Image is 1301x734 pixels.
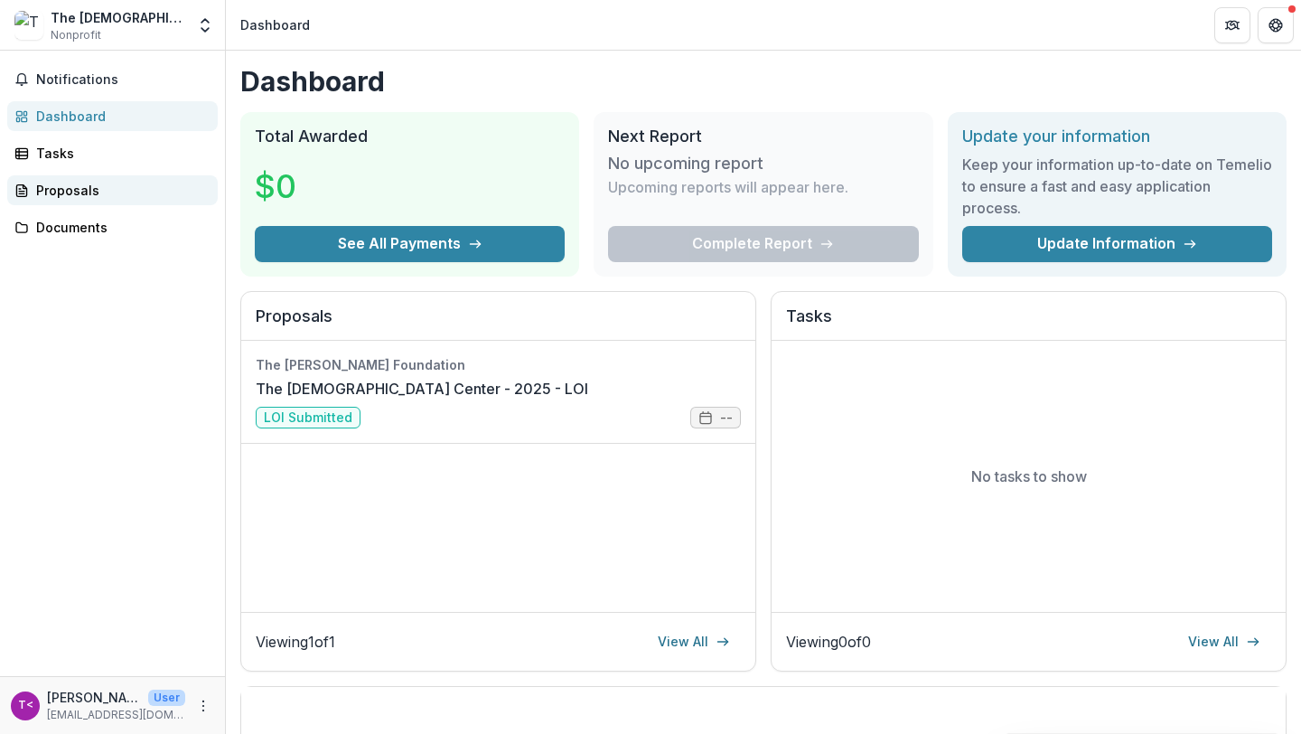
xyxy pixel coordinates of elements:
a: View All [647,627,741,656]
span: Nonprofit [51,27,101,43]
a: The [DEMOGRAPHIC_DATA] Center - 2025 - LOI [256,378,588,400]
nav: breadcrumb [233,12,317,38]
h3: No upcoming report [608,154,763,174]
button: Partners [1214,7,1250,43]
a: Documents [7,212,218,242]
a: View All [1177,627,1271,656]
button: See All Payments [255,226,565,262]
p: Viewing 0 of 0 [786,631,871,653]
p: [PERSON_NAME] <[EMAIL_ADDRESS][DOMAIN_NAME]> [47,688,141,707]
div: Documents [36,218,203,237]
h3: $0 [255,162,390,211]
p: [EMAIL_ADDRESS][DOMAIN_NAME] [47,707,185,723]
button: Open entity switcher [192,7,218,43]
a: Proposals [7,175,218,205]
div: Taylor Scofield <christcenteroutreach@gmail.com> [18,700,33,711]
span: Notifications [36,72,211,88]
h2: Update your information [962,127,1272,146]
img: The Christ Center [14,11,43,40]
div: The [DEMOGRAPHIC_DATA][GEOGRAPHIC_DATA] [51,8,185,27]
p: No tasks to show [971,466,1087,487]
a: Update Information [962,226,1272,262]
button: Get Help [1258,7,1294,43]
h2: Tasks [786,306,1271,341]
p: Viewing 1 of 1 [256,631,335,653]
h2: Total Awarded [255,127,565,146]
div: Proposals [36,181,203,200]
button: More [192,695,214,717]
div: Tasks [36,144,203,163]
h1: Dashboard [240,65,1287,98]
button: Notifications [7,65,218,94]
a: Tasks [7,138,218,168]
h2: Next Report [608,127,918,146]
div: Dashboard [240,15,310,34]
p: User [148,690,185,706]
a: Dashboard [7,101,218,131]
h3: Keep your information up-to-date on Temelio to ensure a fast and easy application process. [962,154,1272,219]
div: Dashboard [36,107,203,126]
h2: Proposals [256,306,741,341]
p: Upcoming reports will appear here. [608,176,848,198]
